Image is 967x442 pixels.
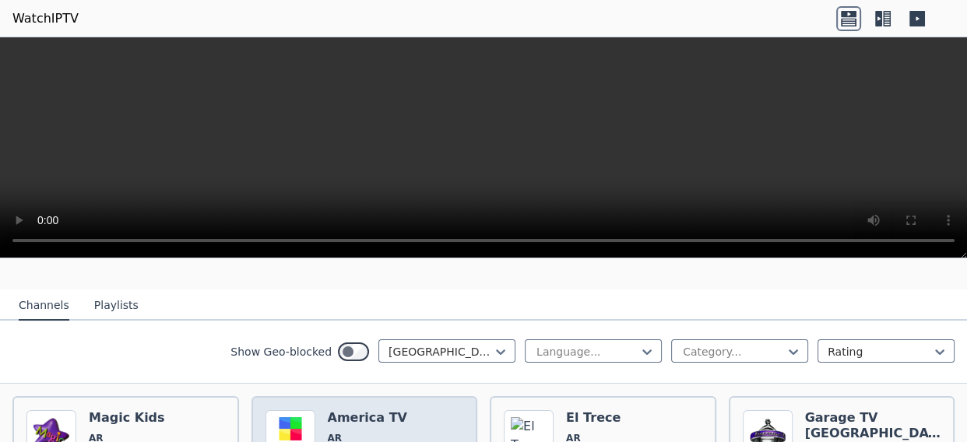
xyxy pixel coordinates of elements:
h6: El Trece [566,410,635,426]
a: WatchIPTV [12,9,79,28]
label: Show Geo-blocked [230,344,332,360]
h6: Magic Kids [89,410,165,426]
h6: Garage TV [GEOGRAPHIC_DATA] [805,410,941,441]
h6: America TV [328,410,410,426]
button: Playlists [94,291,139,321]
button: Channels [19,291,69,321]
